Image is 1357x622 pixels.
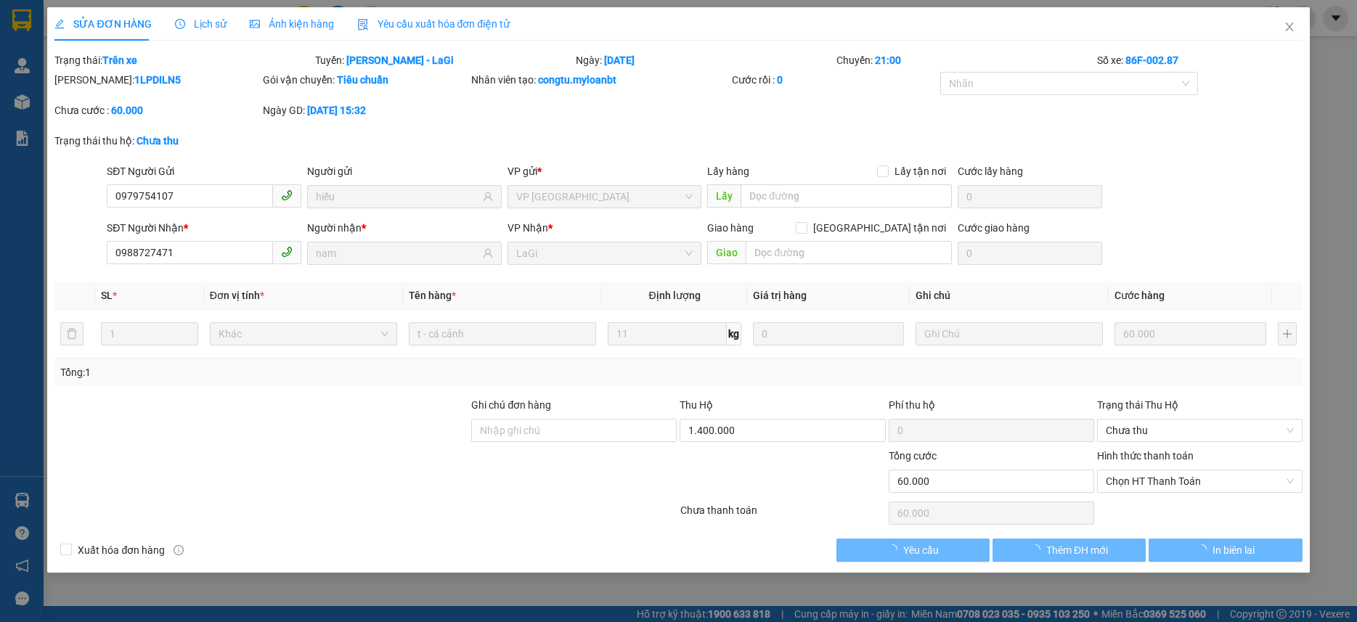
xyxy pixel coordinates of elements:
[263,102,468,118] div: Ngày GD:
[210,290,264,301] span: Đơn vị tính
[54,102,260,118] div: Chưa cước :
[508,163,702,179] div: VP gửi
[175,19,185,29] span: clock-circle
[753,322,904,345] input: 0
[1097,450,1194,462] label: Hình thức thanh toán
[807,220,952,236] span: [GEOGRAPHIC_DATA] tận nơi
[1097,397,1303,413] div: Trạng thái Thu Hộ
[346,54,454,66] b: [PERSON_NAME] - LaGi
[281,189,293,201] span: phone
[1030,544,1046,555] span: loading
[707,184,741,208] span: Lấy
[337,74,388,86] b: Tiêu chuẩn
[727,322,741,345] span: kg
[753,290,807,301] span: Giá trị hàng
[316,189,480,205] input: Tên người gửi
[357,18,510,30] span: Yêu cầu xuất hóa đơn điện tử
[1114,290,1165,301] span: Cước hàng
[516,186,693,208] span: VP Thủ Đức
[1125,54,1178,66] b: 86F-002.87
[250,18,334,30] span: Ảnh kiện hàng
[887,544,903,555] span: loading
[993,539,1146,562] button: Thêm ĐH mới
[219,323,388,345] span: Khác
[316,245,480,261] input: Tên người nhận
[875,54,901,66] b: 21:00
[60,322,83,345] button: delete
[1046,542,1108,558] span: Thêm ĐH mới
[1106,420,1294,441] span: Chưa thu
[889,163,952,179] span: Lấy tận nơi
[471,399,551,411] label: Ghi chú đơn hàng
[60,364,523,380] div: Tổng: 1
[958,165,1023,177] label: Cước lấy hàng
[680,399,713,411] span: Thu Hộ
[508,222,548,234] span: VP Nhận
[409,322,596,345] input: VD: Bàn, Ghế
[54,18,151,30] span: SỬA ĐƠN HÀNG
[174,545,184,555] span: info-circle
[741,184,952,208] input: Dọc đường
[916,322,1103,345] input: Ghi Chú
[707,165,749,177] span: Lấy hàng
[836,539,990,562] button: Yêu cầu
[111,105,143,116] b: 60.000
[1106,470,1294,492] span: Chọn HT Thanh Toán
[307,163,502,179] div: Người gửi
[54,19,65,29] span: edit
[483,192,493,202] span: user
[102,54,137,66] b: Trên xe
[903,542,939,558] span: Yêu cầu
[136,135,179,147] b: Chưa thu
[1269,7,1310,48] button: Close
[707,222,754,234] span: Giao hàng
[707,241,746,264] span: Giao
[1149,539,1302,562] button: In biên lai
[910,282,1109,310] th: Ghi chú
[54,133,312,149] div: Trạng thái thu hộ:
[746,241,952,264] input: Dọc đường
[604,54,635,66] b: [DATE]
[889,450,937,462] span: Tổng cước
[483,248,493,258] span: user
[1197,544,1213,555] span: loading
[1278,322,1297,345] button: plus
[409,290,456,301] span: Tên hàng
[777,74,783,86] b: 0
[134,74,181,86] b: 1LPDILN5
[54,72,260,88] div: [PERSON_NAME]:
[357,19,369,30] img: icon
[574,52,835,68] div: Ngày:
[1096,52,1304,68] div: Số xe:
[679,502,887,528] div: Chưa thanh toán
[314,52,574,68] div: Tuyến:
[835,52,1096,68] div: Chuyến:
[307,105,366,116] b: [DATE] 15:32
[471,72,729,88] div: Nhân viên tạo:
[72,542,171,558] span: Xuất hóa đơn hàng
[732,72,937,88] div: Cước rồi :
[516,242,693,264] span: LaGi
[263,72,468,88] div: Gói vận chuyển:
[958,242,1102,265] input: Cước giao hàng
[471,419,677,442] input: Ghi chú đơn hàng
[101,290,113,301] span: SL
[307,220,502,236] div: Người nhận
[958,185,1102,208] input: Cước lấy hàng
[1114,322,1266,345] input: 0
[1213,542,1255,558] span: In biên lai
[175,18,227,30] span: Lịch sử
[538,74,616,86] b: congtu.myloanbt
[250,19,260,29] span: picture
[648,290,700,301] span: Định lượng
[107,163,301,179] div: SĐT Người Gửi
[53,52,314,68] div: Trạng thái:
[107,220,301,236] div: SĐT Người Nhận
[1284,21,1295,33] span: close
[281,246,293,258] span: phone
[889,397,1094,419] div: Phí thu hộ
[958,222,1030,234] label: Cước giao hàng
